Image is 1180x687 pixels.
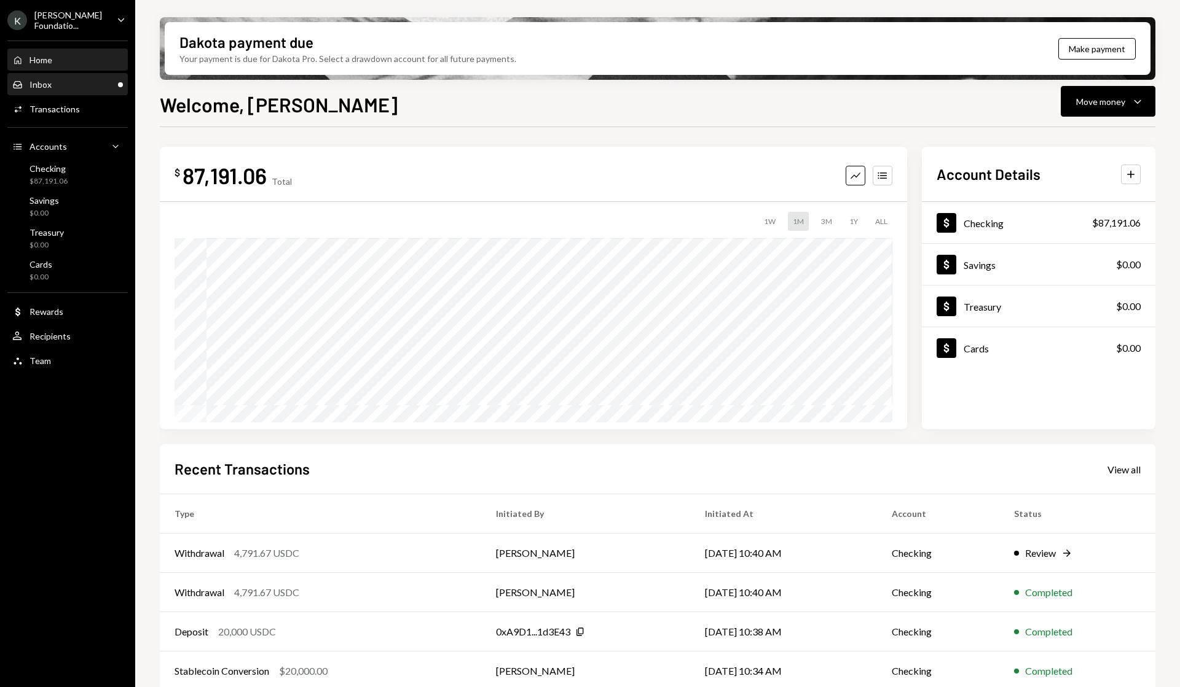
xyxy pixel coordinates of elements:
a: Rewards [7,300,128,322]
div: 3M [816,212,837,231]
th: Account [877,494,999,534]
div: Transactions [29,104,80,114]
div: ALL [870,212,892,231]
div: Rewards [29,306,63,317]
h1: Welcome, [PERSON_NAME] [160,92,398,117]
div: Checking [29,163,68,174]
div: $20,000.00 [279,664,328,678]
div: View all [1107,464,1141,476]
button: Make payment [1058,38,1136,60]
th: Type [160,494,481,534]
a: Accounts [7,135,128,157]
div: $0.00 [29,240,64,250]
a: Inbox [7,73,128,95]
div: Completed [1025,664,1072,678]
h2: Recent Transactions [175,459,310,479]
div: Team [29,355,51,366]
div: $0.00 [29,208,59,219]
div: $0.00 [1116,299,1141,314]
div: 4,791.67 USDC [234,546,299,561]
div: 1M [788,212,809,231]
th: Initiated By [481,494,690,534]
h2: Account Details [937,164,1040,184]
div: Savings [964,259,996,271]
a: Team [7,349,128,371]
div: Home [29,55,52,65]
div: 1Y [844,212,863,231]
a: Savings$0.00 [7,192,128,221]
a: Checking$87,191.06 [7,160,128,189]
div: Cards [964,343,989,354]
div: 4,791.67 USDC [234,585,299,600]
td: [DATE] 10:40 AM [690,573,878,612]
div: Total [272,176,292,187]
div: [PERSON_NAME] Foundatio... [34,10,107,31]
td: [PERSON_NAME] [481,573,690,612]
div: Cards [29,259,52,270]
a: Cards$0.00 [922,327,1155,368]
td: [PERSON_NAME] [481,534,690,573]
div: Move money [1076,95,1125,108]
div: 87,191.06 [183,161,267,189]
div: Completed [1025,585,1072,600]
div: Treasury [964,301,1001,312]
div: Review [1025,546,1056,561]
div: Completed [1025,624,1072,639]
th: Status [999,494,1155,534]
div: Deposit [175,624,208,639]
div: Accounts [29,141,67,152]
div: Your payment is due for Dakota Pro. Select a drawdown account for all future payments. [179,52,516,65]
div: 0xA9D1...1d3E43 [496,624,570,639]
td: Checking [877,534,999,573]
div: $ [175,166,180,179]
div: $87,191.06 [29,176,68,187]
div: Inbox [29,79,52,90]
div: $0.00 [29,272,52,282]
div: Savings [29,195,59,206]
a: Checking$87,191.06 [922,202,1155,243]
div: $0.00 [1116,341,1141,355]
div: Dakota payment due [179,32,313,52]
th: Initiated At [690,494,878,534]
a: Recipients [7,325,128,347]
a: Savings$0.00 [922,244,1155,285]
td: [DATE] 10:40 AM [690,534,878,573]
div: Checking [964,217,1004,229]
div: Withdrawal [175,585,224,600]
a: Cards$0.00 [7,255,128,285]
a: View all [1107,462,1141,476]
a: Home [7,49,128,71]
div: $0.00 [1116,257,1141,272]
div: $87,191.06 [1092,215,1141,230]
td: Checking [877,612,999,651]
a: Transactions [7,98,128,120]
div: Withdrawal [175,546,224,561]
div: K [7,10,27,30]
div: 1W [759,212,781,231]
div: Recipients [29,331,71,341]
div: Treasury [29,227,64,238]
td: Checking [877,573,999,612]
div: 20,000 USDC [218,624,276,639]
div: Stablecoin Conversion [175,664,269,678]
a: Treasury$0.00 [922,285,1155,327]
td: [DATE] 10:38 AM [690,612,878,651]
button: Move money [1061,86,1155,117]
a: Treasury$0.00 [7,223,128,253]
